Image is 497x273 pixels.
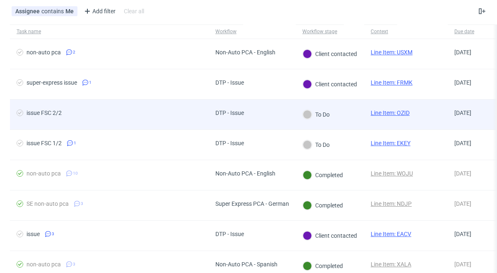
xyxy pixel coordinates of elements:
[27,200,69,207] div: SE non-auto pca
[89,79,92,86] span: 1
[27,231,40,237] div: issue
[371,170,413,177] a: Line Item: WOJU
[454,79,471,86] span: [DATE]
[215,110,244,116] div: DTP - Issue
[41,8,65,15] span: contains
[371,79,413,86] a: Line Item: FRMK
[454,200,471,207] span: [DATE]
[74,140,76,146] span: 1
[454,261,471,268] span: [DATE]
[17,28,202,35] span: Task name
[454,140,471,146] span: [DATE]
[454,231,471,237] span: [DATE]
[371,28,391,35] div: Context
[303,231,357,240] div: Client contacted
[371,110,410,116] a: Line Item: OZID
[81,5,117,18] div: Add filter
[52,231,54,237] span: 3
[303,110,330,119] div: To Do
[73,49,75,56] span: 2
[215,200,289,207] div: Super Express PCA - German
[81,200,83,207] span: 3
[303,171,343,180] div: Completed
[73,170,78,177] span: 10
[215,49,275,56] div: Non-Auto PCA - English
[122,5,146,17] div: Clear all
[303,261,343,271] div: Completed
[27,79,77,86] div: super-express issue
[371,49,413,56] a: Line Item: USXM
[302,28,337,35] div: Workflow stage
[27,140,62,146] div: issue FSC 1/2
[371,231,411,237] a: Line Item: EACV
[27,170,61,177] div: non-auto pca
[15,8,41,15] span: Assignee
[215,140,244,146] div: DTP - Issue
[303,49,357,58] div: Client contacted
[303,140,330,149] div: To Do
[454,170,471,177] span: [DATE]
[215,261,277,268] div: Non-Auto PCA - Spanish
[371,200,412,207] a: Line Item: NDJP
[303,80,357,89] div: Client contacted
[454,49,471,56] span: [DATE]
[371,140,410,146] a: Line Item: EKEY
[454,28,487,35] span: Due date
[215,231,244,237] div: DTP - Issue
[371,261,411,268] a: Line Item: XALA
[65,8,74,15] div: Me
[27,110,62,116] div: issue FSC 2/2
[73,261,75,268] span: 3
[215,28,236,35] div: Workflow
[454,110,471,116] span: [DATE]
[27,261,61,268] div: non-auto pca
[27,49,61,56] div: non-auto pca
[215,170,275,177] div: Non-Auto PCA - English
[215,79,244,86] div: DTP - Issue
[303,201,343,210] div: Completed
